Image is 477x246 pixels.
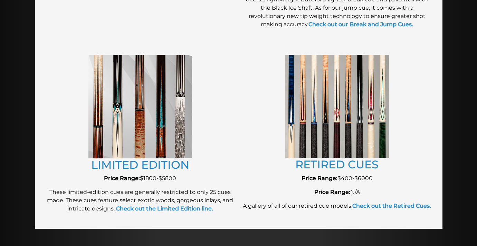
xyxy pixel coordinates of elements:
a: Check out the Limited Edition line. [115,205,213,212]
p: N/A [242,188,432,196]
a: RETIRED CUES [295,158,379,171]
a: LIMITED EDITION [91,158,189,171]
strong: Check out the Limited Edition line. [116,205,213,212]
p: $1800-$5800 [45,174,235,183]
p: A gallery of all of our retired cue models. [242,202,432,210]
p: These limited-edition cues are generally restricted to only 25 cues made. These cues feature sele... [45,188,235,213]
strong: Price Range: [104,175,140,181]
strong: Price Range: [314,189,350,195]
p: $400-$6000 [242,174,432,183]
a: Check out the Retired Cues. [352,203,431,209]
a: Check out our Break and Jump Cues. [308,21,413,28]
strong: Price Range: [302,175,337,181]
